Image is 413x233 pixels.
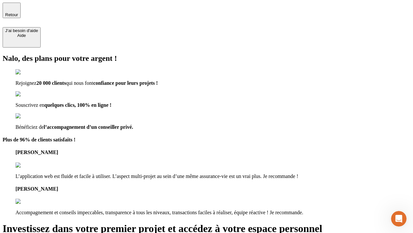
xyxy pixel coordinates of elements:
span: confiance pour leurs projets ! [93,80,158,86]
span: l’accompagnement d’un conseiller privé. [44,124,133,130]
span: quelques clics, 100% en ligne ! [44,102,111,108]
div: Aide [5,33,38,38]
p: L’application web est fluide et facile à utiliser. L’aspect multi-projet au sein d’une même assur... [15,173,410,179]
span: Souscrivez en [15,102,44,108]
button: J’ai besoin d'aideAide [3,27,41,48]
img: checkmark [15,69,43,75]
span: qui nous font [66,80,93,86]
h4: [PERSON_NAME] [15,186,410,192]
span: Rejoignez [15,80,36,86]
img: checkmark [15,91,43,97]
h4: Plus de 96% de clients satisfaits ! [3,137,410,143]
span: Bénéficiez de [15,124,44,130]
span: 20 000 clients [36,80,66,86]
h4: [PERSON_NAME] [15,150,410,155]
img: reviews stars [15,162,47,168]
button: Retour [3,3,21,18]
span: Retour [5,12,18,17]
div: J’ai besoin d'aide [5,28,38,33]
h2: Nalo, des plans pour votre argent ! [3,54,410,63]
img: reviews stars [15,199,47,205]
iframe: Intercom live chat [391,211,407,227]
img: checkmark [15,113,43,119]
p: Accompagnement et conseils impeccables, transparence à tous les niveaux, transactions faciles à r... [15,210,410,216]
